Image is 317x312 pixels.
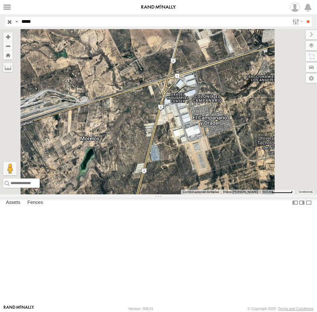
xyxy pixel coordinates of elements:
label: Search Query [14,17,19,26]
button: Datos del mapa [223,190,258,194]
div: Version: 308.01 [128,307,154,311]
label: Search Filter Options [290,17,304,26]
label: Assets [3,198,23,207]
label: Map Settings [306,74,317,83]
div: © Copyright 2025 - [248,307,313,311]
label: Dock Summary Table to the Left [292,198,298,207]
span: 500 m [262,190,272,194]
button: Escala del mapa: 500 m por 59 píxeles [260,190,294,194]
a: Visit our Website [4,305,34,312]
button: Zoom out [3,41,13,51]
label: Measure [3,63,13,72]
label: Dock Summary Table to the Right [298,198,305,207]
label: Hide Summary Table [305,198,312,207]
button: Zoom in [3,32,13,41]
button: Arrastra el hombrecito naranja al mapa para abrir Street View [3,162,17,175]
a: Condiciones (se abre en una nueva pestaña) [299,191,313,193]
button: Zoom Home [3,51,13,59]
button: Combinaciones de teclas [183,190,219,194]
a: Terms and Conditions [278,307,313,311]
img: rand-logo.svg [141,5,176,10]
label: Fences [24,198,46,207]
